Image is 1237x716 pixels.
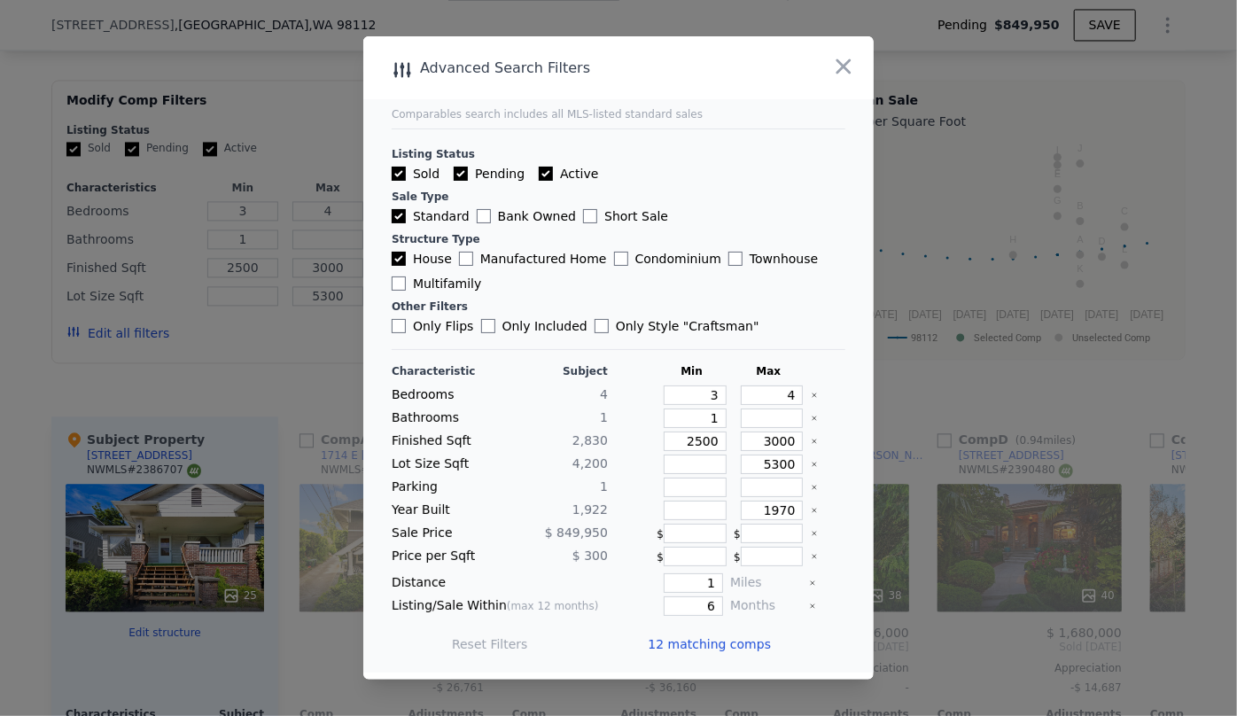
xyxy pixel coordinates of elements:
div: Sale Price [392,524,496,543]
label: Active [539,165,598,183]
input: Sold [392,167,406,181]
div: $ [657,524,727,543]
input: Manufactured Home [459,252,473,266]
label: Manufactured Home [459,250,607,268]
label: Only Included [481,317,587,335]
div: Bathrooms [392,409,496,428]
button: Clear [811,392,818,399]
input: Condominium [614,252,628,266]
div: Advanced Search Filters [363,56,772,81]
div: Parking [392,478,496,497]
div: Other Filters [392,300,845,314]
input: Standard [392,209,406,223]
span: 1 [600,479,608,494]
label: Sold [392,165,440,183]
span: 4,200 [572,456,608,471]
label: Only Flips [392,317,474,335]
div: $ [734,524,804,543]
input: Only Flips [392,319,406,333]
button: Clear [809,580,816,587]
div: Lot Size Sqft [392,455,496,474]
div: Subject [503,364,608,378]
span: 2,830 [572,433,608,447]
div: Months [730,596,802,616]
label: Pending [454,165,525,183]
button: Clear [811,461,818,468]
button: Reset [452,635,528,653]
input: Only Style "Craftsman" [595,319,609,333]
label: Standard [392,207,470,225]
div: Listing Status [392,147,845,161]
button: Clear [811,438,818,445]
input: Bank Owned [477,209,491,223]
div: Comparables search includes all MLS-listed standard sales [392,107,845,121]
label: Bank Owned [477,207,576,225]
span: 4 [600,387,608,401]
span: 12 matching comps [648,635,771,653]
label: House [392,250,452,268]
div: Price per Sqft [392,547,496,566]
label: Short Sale [583,207,668,225]
div: Year Built [392,501,496,520]
input: Multifamily [392,276,406,291]
input: Only Included [481,319,495,333]
input: Townhouse [728,252,743,266]
button: Clear [811,415,818,422]
div: $ [657,547,727,566]
div: Structure Type [392,232,845,246]
label: Multifamily [392,275,481,292]
button: Clear [811,530,818,537]
button: Clear [809,603,816,610]
div: Finished Sqft [392,432,496,451]
div: Characteristic [392,364,496,378]
input: House [392,252,406,266]
span: (max 12 months) [507,600,599,612]
div: Listing/Sale Within [392,596,608,616]
div: Max [734,364,804,378]
div: Min [657,364,727,378]
div: Bedrooms [392,385,496,405]
label: Only Style " Craftsman " [595,317,759,335]
div: $ [734,547,804,566]
button: Clear [811,484,818,491]
span: $ 849,950 [545,525,608,540]
button: Clear [811,507,818,514]
span: 1,922 [572,502,608,517]
span: $ 300 [572,549,608,563]
input: Pending [454,167,468,181]
button: Clear [811,553,818,560]
input: Short Sale [583,209,597,223]
div: Miles [730,573,802,593]
span: 1 [600,410,608,424]
input: Active [539,167,553,181]
label: Townhouse [728,250,818,268]
label: Condominium [614,250,721,268]
div: Sale Type [392,190,845,204]
div: Distance [392,573,608,593]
